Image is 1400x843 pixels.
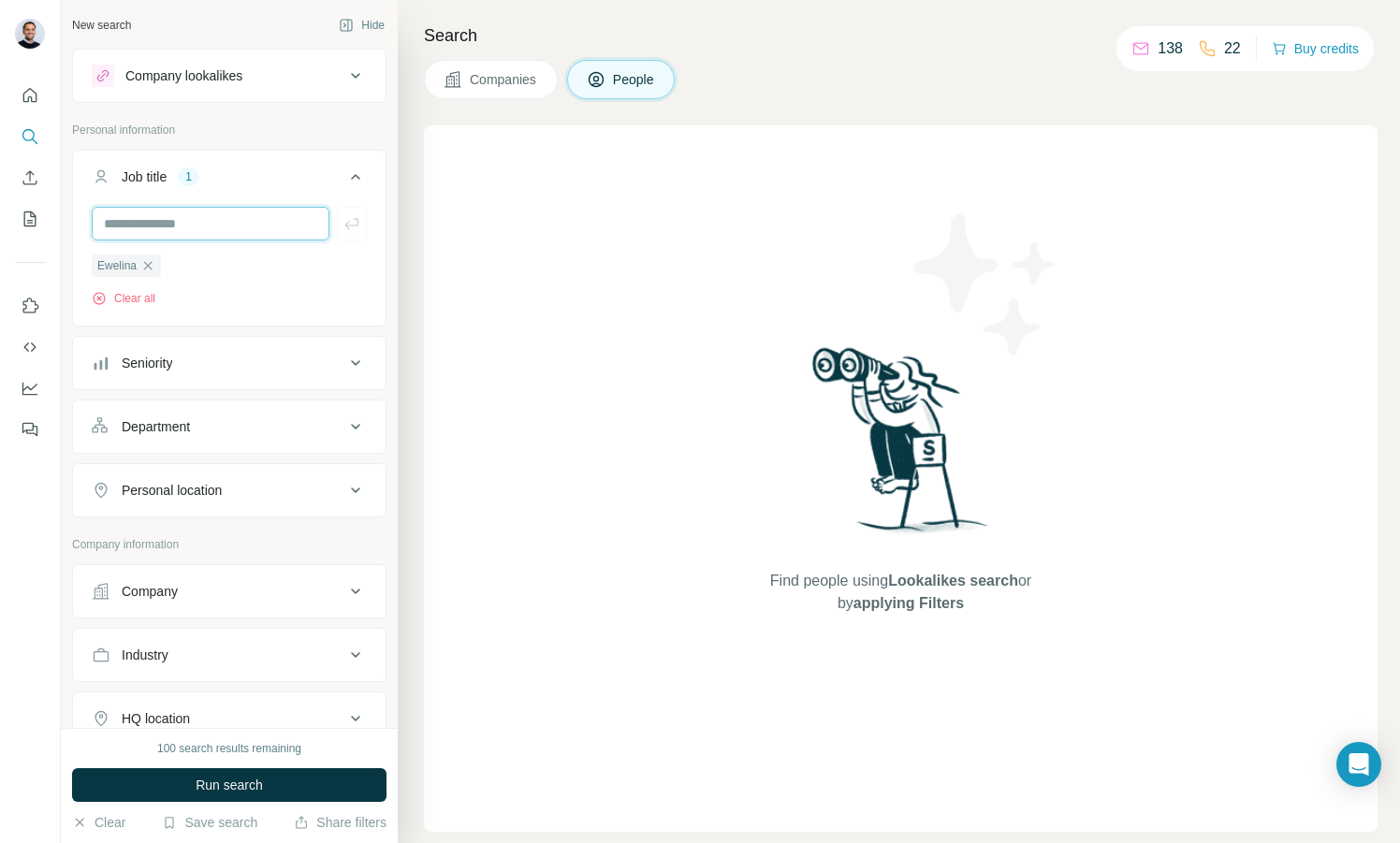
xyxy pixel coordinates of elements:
span: Run search [196,776,263,794]
div: New search [72,17,131,34]
p: 22 [1224,37,1241,60]
div: Company lookalikes [125,66,242,85]
button: My lists [15,202,45,236]
button: Run search [72,768,386,802]
button: Dashboard [15,371,45,405]
span: applying Filters [853,595,964,611]
button: HQ location [73,696,386,741]
p: Personal information [72,122,386,138]
img: Surfe Illustration - Stars [901,200,1070,369]
div: Job title [122,167,167,186]
div: Open Intercom Messenger [1336,742,1381,787]
button: Use Surfe on LinkedIn [15,289,45,323]
div: Department [122,417,190,436]
h4: Search [424,22,1378,49]
div: Seniority [122,354,172,372]
button: Hide [326,11,398,39]
span: Ewelina [97,257,137,274]
div: 100 search results remaining [157,740,301,757]
button: Save search [162,813,257,832]
div: 1 [178,168,199,185]
p: 138 [1158,37,1183,60]
button: Seniority [73,341,386,385]
button: Company [73,569,386,614]
button: Search [15,120,45,153]
div: Company [122,582,178,601]
div: Personal location [122,481,222,500]
button: Job title1 [73,154,386,207]
button: Use Surfe API [15,330,45,364]
span: People [613,70,656,89]
span: Lookalikes search [888,573,1018,589]
button: Clear [72,813,125,832]
p: Company information [72,536,386,553]
button: Clear all [92,290,155,307]
button: Quick start [15,79,45,112]
button: Buy credits [1272,36,1359,62]
button: Department [73,404,386,449]
img: Avatar [15,19,45,49]
button: Share filters [294,813,386,832]
div: HQ location [122,709,190,728]
button: Industry [73,632,386,677]
button: Feedback [15,413,45,446]
span: Find people using or by [751,570,1050,615]
span: Companies [470,70,538,89]
button: Personal location [73,468,386,513]
button: Enrich CSV [15,161,45,195]
img: Surfe Illustration - Woman searching with binoculars [804,342,999,551]
button: Company lookalikes [73,53,386,98]
div: Industry [122,646,168,664]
